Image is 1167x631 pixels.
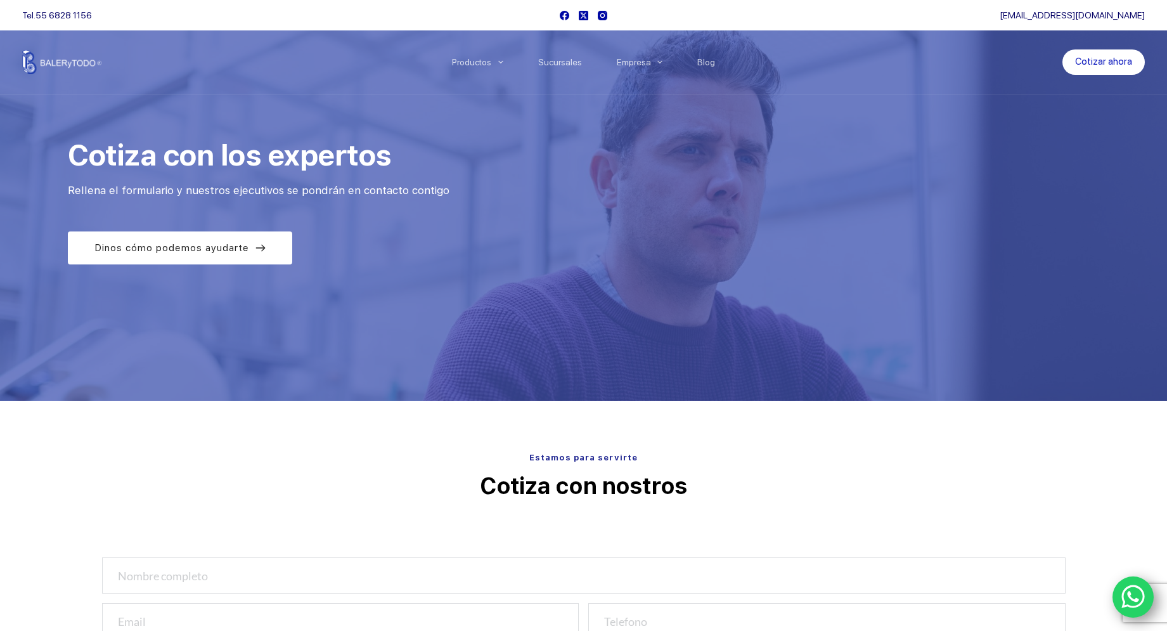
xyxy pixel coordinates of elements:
a: WhatsApp [1112,576,1154,618]
nav: Menu Principal [434,30,733,94]
span: Dinos cómo podemos ayudarte [94,240,249,256]
a: Dinos cómo podemos ayudarte [68,231,292,264]
a: [EMAIL_ADDRESS][DOMAIN_NAME] [1000,10,1145,20]
span: Rellena el formulario y nuestros ejecutivos se pondrán en contacto contigo [68,184,449,197]
span: Tel. [22,10,92,20]
a: Cotizar ahora [1062,49,1145,75]
span: Estamos para servirte [529,453,638,462]
a: Facebook [560,11,569,20]
a: X (Twitter) [579,11,588,20]
input: Nombre completo [102,557,1066,594]
p: Cotiza con nostros [102,471,1066,502]
a: Instagram [598,11,607,20]
img: Balerytodo [22,50,101,74]
a: 55 6828 1156 [35,10,92,20]
span: Cotiza con los expertos [68,138,391,172]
